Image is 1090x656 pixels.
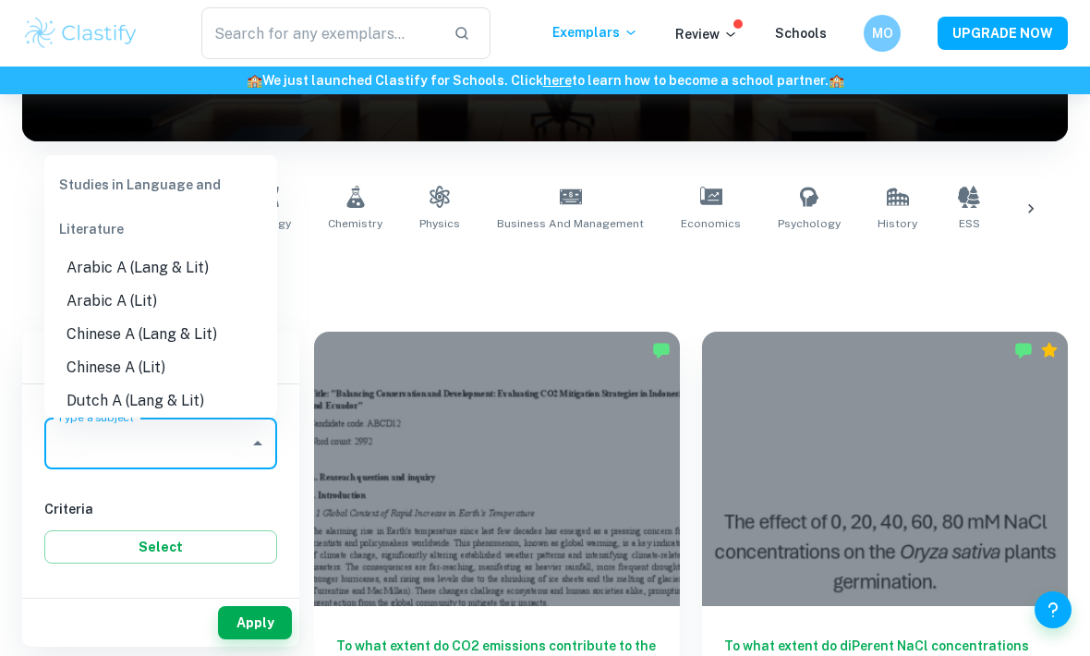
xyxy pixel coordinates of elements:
[543,73,572,88] a: here
[829,73,844,88] span: 🏫
[652,341,671,359] img: Marked
[778,215,841,232] span: Psychology
[938,17,1068,50] button: UPGRADE NOW
[497,215,644,232] span: Business and Management
[872,23,893,43] h6: MO
[247,73,262,88] span: 🏫
[44,586,277,606] h6: Grade
[552,22,638,43] p: Exemplars
[44,251,277,285] li: Arabic A (Lang & Lit)
[328,215,382,232] span: Chemistry
[878,215,917,232] span: History
[44,499,277,519] h6: Criteria
[1014,341,1033,359] img: Marked
[75,254,1016,287] h1: All IA Examples
[44,318,277,351] li: Chinese A (Lang & Lit)
[201,7,439,59] input: Search for any exemplars...
[245,431,271,456] button: Close
[775,26,827,41] a: Schools
[864,15,901,52] button: MO
[44,530,277,564] button: Select
[1040,341,1059,359] div: Premium
[1035,591,1072,628] button: Help and Feedback
[44,163,277,251] div: Studies in Language and Literature
[44,384,277,418] li: Dutch A (Lang & Lit)
[675,24,738,44] p: Review
[959,215,980,232] span: ESS
[44,285,277,318] li: Arabic A (Lit)
[681,215,741,232] span: Economics
[419,215,460,232] span: Physics
[4,70,1086,91] h6: We just launched Clastify for Schools. Click to learn how to become a school partner.
[218,606,292,639] button: Apply
[22,15,139,52] img: Clastify logo
[44,351,277,384] li: Chinese A (Lit)
[22,332,299,383] h6: Filter exemplars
